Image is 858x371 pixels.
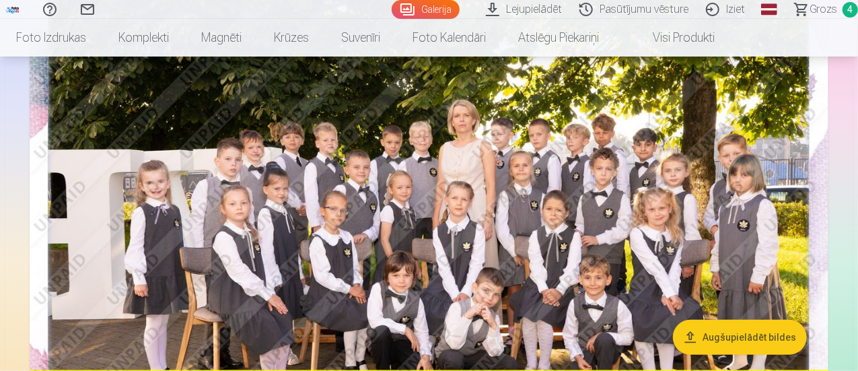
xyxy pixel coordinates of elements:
[102,19,185,57] a: Komplekti
[615,19,731,57] a: Visi produkti
[810,1,837,18] span: Grozs
[325,19,396,57] a: Suvenīri
[843,2,858,18] span: 4
[502,19,615,57] a: Atslēgu piekariņi
[396,19,502,57] a: Foto kalendāri
[673,320,807,355] button: Augšupielādēt bildes
[258,19,325,57] a: Krūzes
[5,5,20,13] img: /fa1
[185,19,258,57] a: Magnēti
